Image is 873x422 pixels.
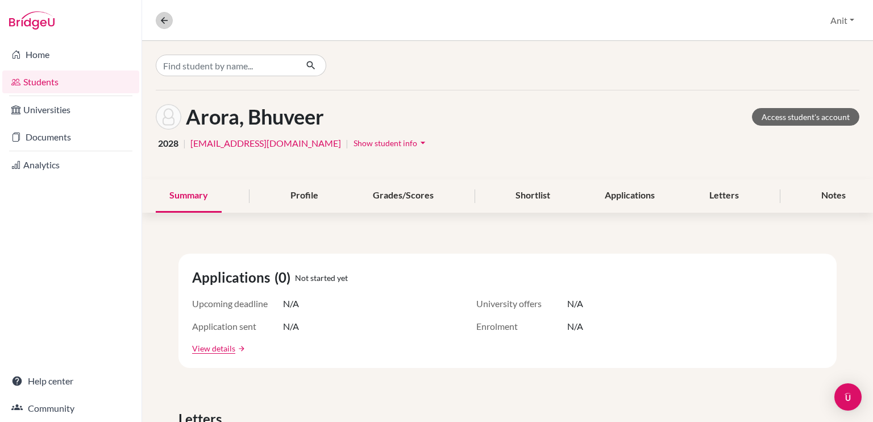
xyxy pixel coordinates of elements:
[834,383,862,411] div: Open Intercom Messenger
[283,320,299,333] span: N/A
[346,136,348,150] span: |
[825,10,859,31] button: Anit
[476,320,567,333] span: Enrolment
[9,11,55,30] img: Bridge-U
[192,267,275,288] span: Applications
[192,342,235,354] a: View details
[156,179,222,213] div: Summary
[283,297,299,311] span: N/A
[190,136,341,150] a: [EMAIL_ADDRESS][DOMAIN_NAME]
[567,297,583,311] span: N/A
[275,267,295,288] span: (0)
[156,55,297,76] input: Find student by name...
[2,71,139,93] a: Students
[2,43,139,66] a: Home
[183,136,186,150] span: |
[2,98,139,121] a: Universities
[235,345,246,353] a: arrow_forward
[752,108,859,126] a: Access student's account
[192,320,283,333] span: Application sent
[808,179,859,213] div: Notes
[696,179,753,213] div: Letters
[2,126,139,148] a: Documents
[186,105,324,129] h1: Arora, Bhuveer
[158,136,178,150] span: 2028
[502,179,564,213] div: Shortlist
[476,297,567,311] span: University offers
[591,179,668,213] div: Applications
[417,137,429,148] i: arrow_drop_down
[359,179,447,213] div: Grades/Scores
[2,154,139,176] a: Analytics
[2,370,139,392] a: Help center
[354,138,417,148] span: Show student info
[353,134,429,152] button: Show student infoarrow_drop_down
[192,297,283,311] span: Upcoming deadline
[277,179,332,213] div: Profile
[156,104,181,130] img: Bhuveer Arora's avatar
[295,272,348,284] span: Not started yet
[567,320,583,333] span: N/A
[2,397,139,420] a: Community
